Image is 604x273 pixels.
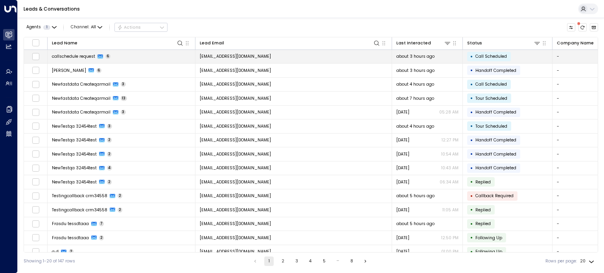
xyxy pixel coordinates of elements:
span: Toggle select row [32,248,39,255]
span: Handoff Completed [475,68,516,73]
span: Toggle select row [32,53,39,60]
span: qa32454testqateam@yahoo.com [200,151,271,157]
span: Toggle select row [32,192,39,200]
button: Go to page 3 [292,257,301,266]
p: 06:34 AM [440,179,459,185]
span: 4 [107,165,112,170]
a: Leads & Conversations [24,5,80,12]
span: callschedule request [52,53,95,59]
div: • [470,177,473,187]
button: Go to page 8 [347,257,356,266]
span: Following Up [475,249,502,255]
span: Sep 12, 2025 [396,235,409,241]
button: Go to next page [361,257,370,266]
span: Frasdu tessdtaaa [52,221,89,227]
span: There are new threads available. Refresh the grid to view the latest updates. [578,23,587,32]
div: Lead Email [200,39,381,47]
button: Channel:All [68,23,105,31]
span: Toggle select row [32,164,39,172]
span: NewTestqa 32454test [52,165,97,171]
span: about 3 hours ago [396,68,435,73]
div: • [470,233,473,243]
span: Replied [475,221,491,227]
nav: pagination navigation [250,257,370,266]
button: Customize [567,23,576,32]
span: 6 [96,68,102,73]
span: Toggle select row [32,108,39,116]
span: 3 [121,110,126,115]
span: sajna8256@gmail.com [200,235,271,241]
span: Call Scheduled [475,53,507,59]
label: Rows per page: [545,258,577,264]
span: qa32454testqateam@yahoo.com [200,123,271,129]
div: Showing 1-20 of 147 rows [24,258,75,264]
span: checkfromhomepage1addparams03@test.com [200,249,271,255]
span: Yesterday [396,249,409,255]
p: 10:43 AM [441,165,459,171]
span: Newfastdata Createqarmail [52,109,110,115]
span: 3 [107,124,112,129]
div: … [333,257,343,266]
span: Tour Scheduled [475,95,507,101]
span: about 5 hours ago [396,193,435,199]
span: Toggle select row [32,178,39,186]
span: Toggle select row [32,206,39,214]
span: 3 [121,82,126,87]
span: Replied [475,207,491,213]
p: 05:28 AM [439,109,459,115]
span: Handoff Completed [475,165,516,171]
div: Actions [117,25,141,30]
span: 13 [121,96,127,101]
span: about 4 hours ago [396,81,434,87]
span: NewTestqa 32454test [52,151,97,157]
p: 12:27 PM [442,137,459,143]
span: Testingcallback crm34558 [52,193,107,199]
span: Handoff Completed [475,109,516,115]
span: 2 [107,137,112,143]
p: 10:54 AM [441,151,459,157]
span: NewTestqa 32454test [52,123,97,129]
span: Sep 09, 2025 [396,137,409,143]
span: Toggle select row [32,81,39,88]
span: Frasdu tessdtaaa [52,235,89,241]
span: about 4 hours ago [396,123,434,129]
span: 7 [99,221,104,226]
span: 2 [69,249,74,254]
button: Archived Leads [590,23,598,32]
span: 2 [107,152,112,157]
div: Status [467,40,482,47]
span: newfastdatacreateqarmail@gmail.com [200,81,271,87]
span: NewTestqa 32454test [52,179,97,185]
span: Channel: [68,23,105,31]
span: 2 [107,180,112,185]
div: • [470,51,473,62]
span: Newfastdata Createqarmail [52,95,110,101]
div: Lead Name [52,39,184,47]
div: • [470,191,473,201]
span: sajna8256@gmail.com [200,221,271,227]
span: about 3 hours ago [396,53,435,59]
span: Toggle select row [32,123,39,130]
div: Lead Email [200,40,224,47]
button: page 1 [264,257,274,266]
span: Newfastdata Createqarmail [52,81,110,87]
span: 2 [118,193,123,198]
div: • [470,107,473,117]
div: Last Interacted [396,39,451,47]
span: Sep 11, 2025 [396,207,409,213]
span: about 5 hours ago [396,221,435,227]
p: 11:05 AM [442,207,459,213]
div: Last Interacted [396,40,431,47]
span: Sep 09, 2025 [396,179,409,185]
p: 01:00 PM [441,249,459,255]
button: Actions [114,23,168,32]
div: • [470,219,473,229]
span: callschedule78@yahoo.com [200,53,271,59]
span: qa32454testqateam@yahoo.com [200,165,271,171]
div: Button group with a nested menu [114,23,168,32]
div: Lead Name [52,40,77,47]
div: • [470,93,473,103]
div: • [470,205,473,215]
span: g d [52,249,59,255]
span: Sep 10, 2025 [396,109,409,115]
